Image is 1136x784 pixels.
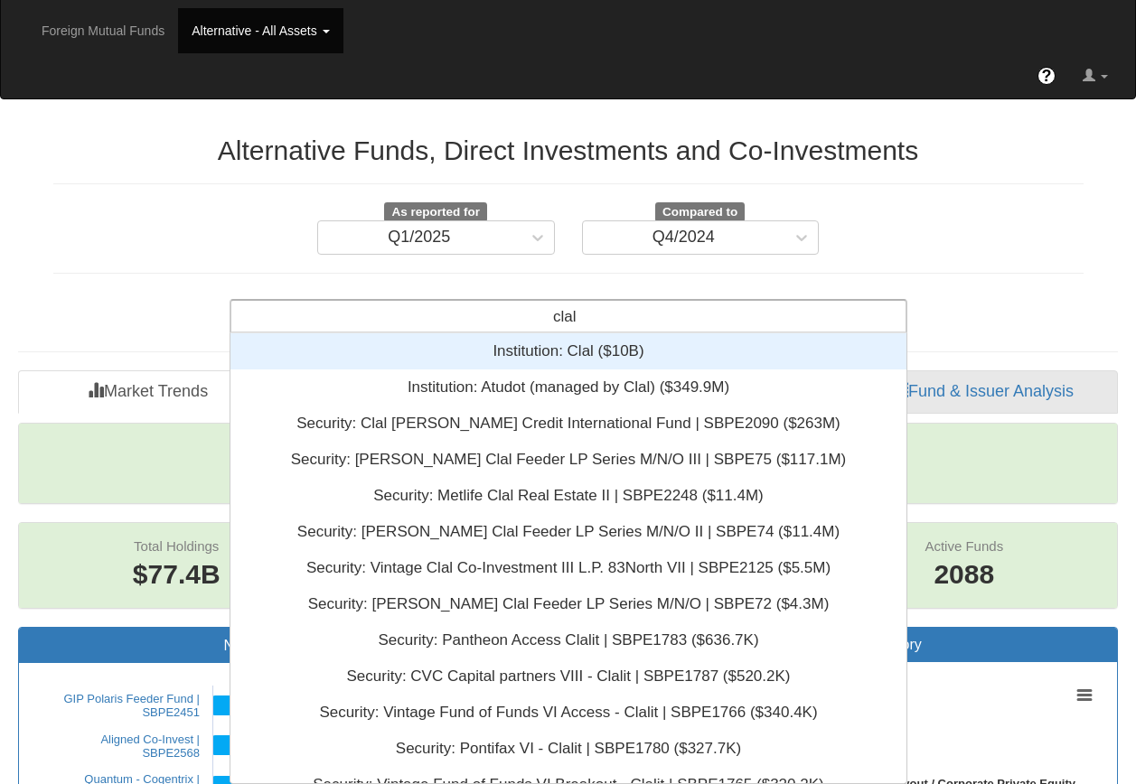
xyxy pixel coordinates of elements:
span: 2088 [925,555,1003,594]
div: Institution: ‎Clal ‎($10B)‏ [230,333,906,369]
div: Q4/2024 [652,229,715,247]
div: Q1/2025 [388,229,450,247]
span: Active Funds [925,538,1003,554]
div: Security: ‎[PERSON_NAME] Clal Feeder LP Series M/N/O III | SBPE75 ‎($117.1M)‏ [230,442,906,478]
h2: Alternative Funds, Direct Investments and Co-Investments [53,135,1084,165]
div: Security: ‎[PERSON_NAME] Clal Feeder LP Series M/N/O II | SBPE74 ‎($11.4M)‏ [230,514,906,550]
a: ? [1024,53,1069,98]
div: Security: ‎Metlife Clal Real Estate II | SBPE2248 ‎($11.4M)‏ [230,478,906,514]
div: Institution: ‎Atudot (managed by Clal) ‎($349.9M)‏ [230,369,906,406]
div: Security: ‎Vintage Fund of Funds VI Access - Clalit | SBPE1766 ‎($340.4K)‏ [230,695,906,731]
a: Fund & Issuer Analysis [848,370,1118,414]
span: Compared to [655,202,745,222]
a: GIP Polaris Feeder Fund | SBPE2451 [63,692,200,719]
span: $77.4B [133,559,221,589]
h3: New Investments [33,637,540,654]
a: Foreign Mutual Funds [28,8,178,53]
a: Market Trends [18,370,277,414]
span: ? [1042,67,1052,85]
div: Security: ‎CVC Capital partners VIII - Clalit | SBPE1787 ‎($520.2K)‏ [230,658,906,695]
div: Security: ‎Clal [PERSON_NAME] Credit International Fund | SBPE2090 ‎($263M)‏ [230,406,906,442]
div: Security: ‎[PERSON_NAME] Clal Feeder LP Series M/N/O | SBPE72 ‎($4.3M)‏ [230,586,906,622]
div: Security: ‎Pontifax VI - Clalit | SBPE1780 ‎($327.7K)‏ [230,731,906,767]
a: Aligned Co-Invest | SBPE2568 [100,733,200,760]
a: Alternative - All Assets [178,8,343,53]
div: Security: ‎Vintage Clal Co-Investment III L.P. 83North VII | SBPE2125 ‎($5.5M)‏ [230,550,906,586]
div: Security: ‎Pantheon Access Clalit | SBPE1783 ‎($636.7K)‏ [230,622,906,658]
span: As reported for [384,202,487,222]
span: Total Holdings [134,538,219,554]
